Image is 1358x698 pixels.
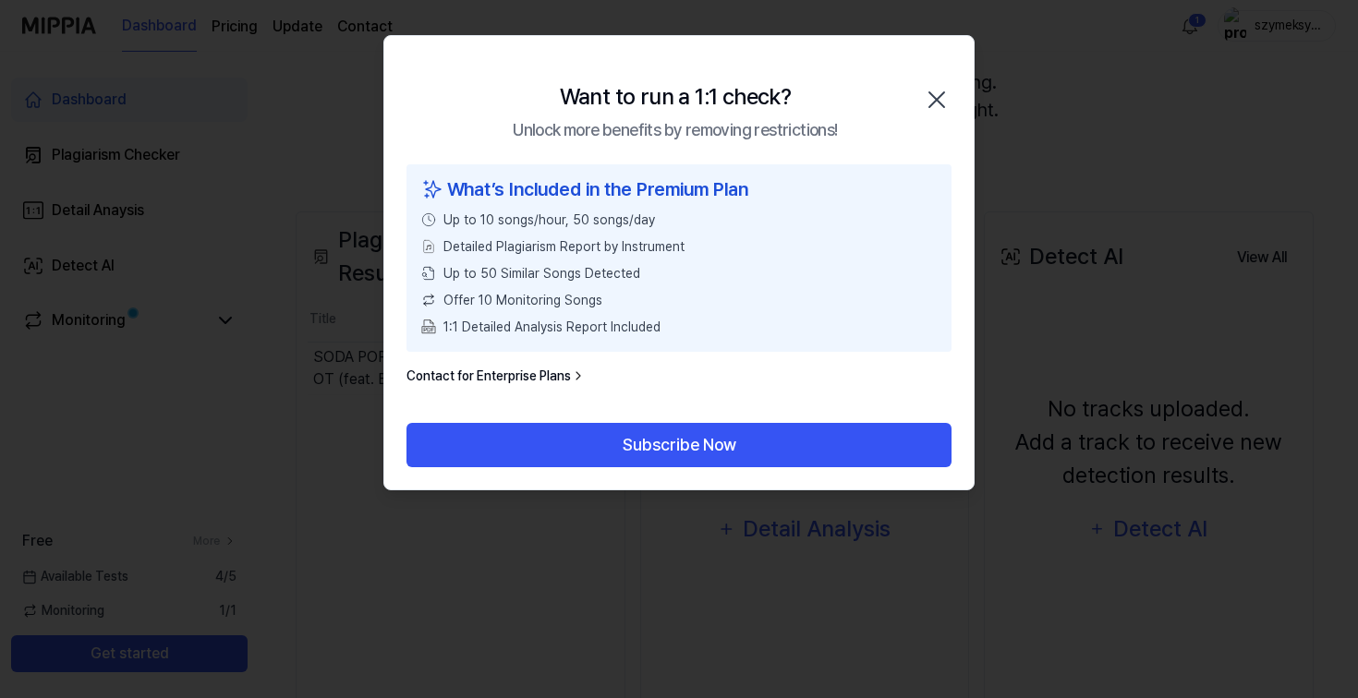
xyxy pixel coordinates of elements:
img: sparkles icon [421,175,443,203]
span: Offer 10 Monitoring Songs [443,291,602,310]
span: Up to 10 songs/hour, 50 songs/day [443,211,655,230]
img: File Select [421,239,436,254]
button: Subscribe Now [406,423,952,467]
div: Want to run a 1:1 check? [560,80,792,114]
span: 1:1 Detailed Analysis Report Included [443,318,661,337]
a: Contact for Enterprise Plans [406,367,586,386]
span: Up to 50 Similar Songs Detected [443,264,640,283]
div: What’s Included in the Premium Plan [421,175,937,203]
span: Detailed Plagiarism Report by Instrument [443,237,685,257]
img: PDF Download [421,319,436,334]
div: Unlock more benefits by removing restrictions! [513,117,837,142]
